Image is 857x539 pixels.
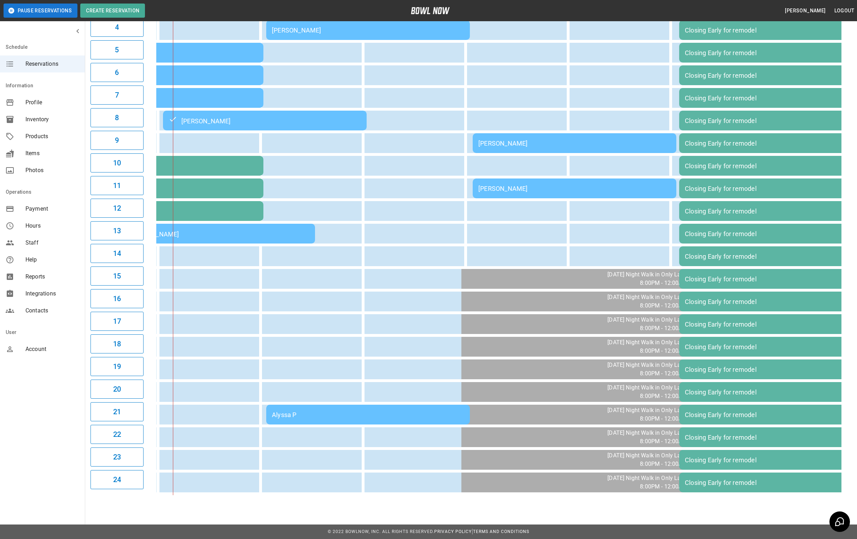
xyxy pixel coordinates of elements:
[832,4,857,17] button: Logout
[91,153,144,172] button: 10
[115,44,119,55] h6: 5
[91,380,144,399] button: 20
[25,306,79,315] span: Contacts
[65,48,258,57] div: [PERSON_NAME]
[91,402,144,421] button: 21
[113,180,121,191] h6: 11
[25,132,79,141] span: Products
[91,86,144,105] button: 7
[478,185,671,192] div: [PERSON_NAME]
[25,289,79,298] span: Integrations
[113,293,121,304] h6: 16
[91,131,144,150] button: 9
[25,222,79,230] span: Hours
[113,248,121,259] h6: 14
[328,529,434,534] span: © 2022 BowlNow, Inc. All Rights Reserved.
[115,22,119,33] h6: 4
[25,273,79,281] span: Reports
[91,289,144,308] button: 16
[115,112,119,123] h6: 8
[113,338,121,350] h6: 18
[91,357,144,376] button: 19
[113,451,121,463] h6: 23
[115,89,119,101] h6: 7
[91,334,144,353] button: 18
[113,361,121,372] h6: 19
[25,60,79,68] span: Reservations
[91,266,144,286] button: 15
[91,447,144,467] button: 23
[478,140,671,147] div: [PERSON_NAME]
[473,529,529,534] a: Terms and Conditions
[25,98,79,107] span: Profile
[25,205,79,213] span: Payment
[782,4,828,17] button: [PERSON_NAME]
[113,270,121,282] h6: 15
[113,203,121,214] h6: 12
[91,221,144,240] button: 13
[91,312,144,331] button: 17
[113,316,121,327] h6: 17
[117,229,309,238] div: [PERSON_NAME]
[25,239,79,247] span: Staff
[434,529,472,534] a: Privacy Policy
[91,244,144,263] button: 14
[91,470,144,489] button: 24
[91,425,144,444] button: 22
[113,383,121,395] h6: 20
[411,7,450,14] img: logo
[115,67,119,78] h6: 6
[113,157,121,169] h6: 10
[113,474,121,485] h6: 24
[113,429,121,440] h6: 22
[91,18,144,37] button: 4
[65,94,258,102] div: [PERSON_NAME]
[25,256,79,264] span: Help
[25,166,79,175] span: Photos
[80,4,145,18] button: Create Reservation
[113,406,121,417] h6: 21
[65,71,258,80] div: [PERSON_NAME]
[169,116,361,125] div: [PERSON_NAME]
[115,135,119,146] h6: 9
[91,63,144,82] button: 6
[25,149,79,158] span: Items
[91,108,144,127] button: 8
[25,345,79,353] span: Account
[25,115,79,124] span: Inventory
[4,4,77,18] button: Pause Reservations
[91,199,144,218] button: 12
[91,176,144,195] button: 11
[91,40,144,59] button: 5
[113,225,121,236] h6: 13
[272,27,464,34] div: [PERSON_NAME]
[272,411,464,418] div: Alyssa P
